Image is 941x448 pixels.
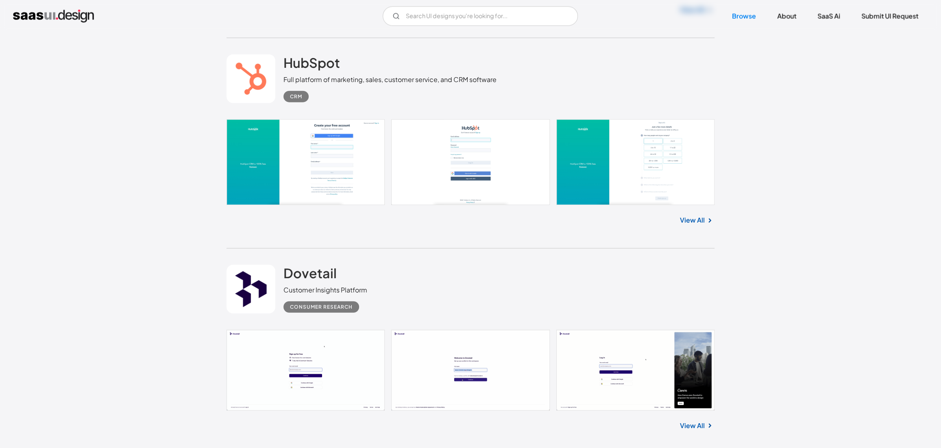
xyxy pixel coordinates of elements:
[852,7,928,25] a: Submit UI Request
[283,54,340,71] h2: HubSpot
[283,285,367,295] div: Customer Insights Platform
[283,265,337,285] a: Dovetail
[383,6,578,26] form: Email Form
[808,7,850,25] a: SaaS Ai
[767,7,806,25] a: About
[283,54,340,75] a: HubSpot
[283,265,337,281] h2: Dovetail
[283,75,497,84] div: Full platform of marketing, sales, customer service, and CRM software
[290,302,353,312] div: Consumer Research
[290,92,302,102] div: CRM
[680,421,705,431] a: View All
[680,215,705,225] a: View All
[383,6,578,26] input: Search UI designs you're looking for...
[722,7,766,25] a: Browse
[13,10,94,23] a: home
